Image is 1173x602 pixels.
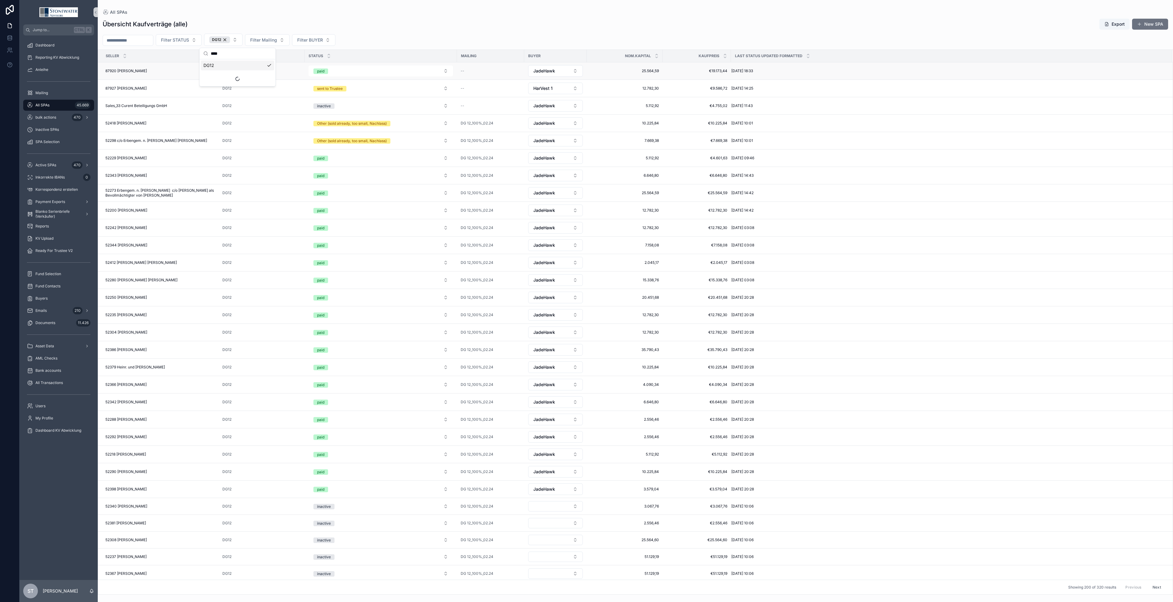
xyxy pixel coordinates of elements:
a: Korrespondenz erstellen [23,184,94,195]
span: DG12 [212,37,221,42]
div: 0 [83,174,90,181]
span: [DATE] 14:25 [731,86,753,91]
a: 7.669,38 [590,138,659,143]
span: [DATE] 03:08 [731,260,754,265]
span: SPA Selection [35,139,60,144]
a: 87920 [PERSON_NAME] [105,68,215,73]
a: DG 12_100%_02.24 [461,121,521,126]
button: Select Button [528,83,583,94]
a: €19.173,44 [666,68,727,73]
a: DG 12_100%_02.24 [461,138,493,143]
button: Select Button [309,257,453,268]
div: inactive [317,103,331,109]
span: Filter Mailing [250,37,277,43]
a: DG12 [222,173,301,178]
a: [DATE] 14:42 [731,208,1165,213]
a: Ready For Trustee V2 [23,245,94,256]
a: DG 12_100%_02.24 [461,173,521,178]
a: DG12 [222,156,232,161]
a: DG 12_100%_02.24 [461,208,493,213]
span: Filter STATUS [161,37,189,43]
a: [DATE] 14:43 [731,173,1165,178]
a: DG 12_100%_02.24 [461,225,493,230]
a: 7.158,08 [590,243,659,248]
a: 12.782,30 [590,86,659,91]
span: DG12 [203,62,214,68]
span: 52412 [PERSON_NAME] [PERSON_NAME] [105,260,177,265]
a: Sales_33 Curent Beteiligungs GmbH [105,103,215,108]
button: Select Button [309,100,453,111]
a: Inkorrekte IBANs0 [23,172,94,183]
a: Select Button [528,187,583,199]
a: Select Button [308,222,453,234]
span: JadeHawk [533,138,555,144]
span: JadeHawk [533,260,555,266]
span: [DATE] 03:08 [731,225,754,230]
span: Reports [35,224,49,229]
span: DG12 [222,138,232,143]
a: €9.586,72 [666,86,727,91]
a: 52298 c/o Erbengem. n. [PERSON_NAME] [PERSON_NAME] [105,138,215,143]
span: €12.782,30 [666,225,727,230]
span: 10.225,84 [590,121,659,126]
span: -- [461,68,464,73]
button: Select Button [528,100,583,112]
a: DG 12_100%_02.24 [461,260,493,265]
span: HarVest 1 [533,85,553,91]
span: DG12 [222,208,232,213]
a: KV Upload [23,233,94,244]
button: Select Button [309,275,453,286]
button: Select Button [528,117,583,129]
div: paid [317,156,324,161]
span: JadeHawk [533,68,555,74]
a: €4.601,63 [666,156,727,161]
a: 2.045,17 [590,260,659,265]
a: Select Button [308,205,453,216]
span: Active SPAs [35,163,56,168]
span: [DATE] 14:42 [731,190,754,195]
a: Select Button [528,169,583,182]
a: 5.112,92 [590,156,659,161]
span: Inkorrekte IBANs [35,175,65,180]
a: Payment Exports [23,196,94,207]
a: 25.564,59 [590,68,659,73]
span: 52229 [PERSON_NAME] [105,156,147,161]
span: 52298 c/o Erbengem. n. [PERSON_NAME] [PERSON_NAME] [105,138,207,143]
a: DG 12_100%_02.24 [461,121,493,126]
a: DG12 [222,243,232,248]
span: 52344 [PERSON_NAME] [105,243,147,248]
button: Jump to...CtrlK [23,24,94,35]
a: Reporting KV Abwicklung [23,52,94,63]
a: -- [461,103,521,108]
span: DG 12_100%_02.24 [461,190,493,195]
a: Anleihe [23,64,94,75]
a: DG 12_100%_02.24 [461,156,493,161]
a: 52418 [PERSON_NAME] [105,121,215,126]
span: DG 12_100%_02.24 [461,243,493,248]
a: DG12 [222,86,301,91]
a: Select Button [308,65,453,77]
span: -- [461,86,464,91]
a: DG12 [222,260,232,265]
a: Reports [23,221,94,232]
div: scrollable content [20,35,98,444]
span: DG12 [222,86,232,91]
span: JadeHawk [533,207,555,213]
a: €12.782,30 [666,208,727,213]
a: Select Button [528,82,583,94]
span: JadeHawk [533,155,555,161]
a: Select Button [528,152,583,164]
span: [DATE] 18:33 [731,68,753,73]
button: Select Button [204,34,243,46]
button: Select Button [309,65,453,76]
span: €6.646,80 [666,173,727,178]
